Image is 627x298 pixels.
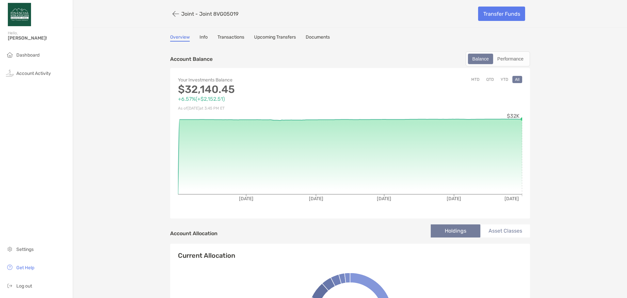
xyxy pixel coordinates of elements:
[431,224,480,237] li: Holdings
[178,95,350,103] p: +6.57% ( +$2,152.51 )
[170,55,213,63] p: Account Balance
[178,85,350,94] p: $32,140.45
[469,76,482,83] button: MTD
[16,52,40,58] span: Dashboard
[494,54,527,63] div: Performance
[178,252,235,259] h4: Current Allocation
[16,247,34,252] span: Settings
[447,196,461,202] tspan: [DATE]
[6,51,14,59] img: household icon
[254,34,296,42] a: Upcoming Transfers
[178,76,350,84] p: Your Investments Balance
[484,76,496,83] button: QTD
[377,196,391,202] tspan: [DATE]
[8,3,31,26] img: Zoe Logo
[16,265,34,271] span: Get Help
[478,7,525,21] a: Transfer Funds
[178,104,350,113] p: As of [DATE] at 3:45 PM ET
[6,263,14,271] img: get-help icon
[466,51,530,66] div: segmented control
[309,196,323,202] tspan: [DATE]
[16,71,51,76] span: Account Activity
[217,34,244,42] a: Transactions
[512,76,522,83] button: All
[498,76,511,83] button: YTD
[6,245,14,253] img: settings icon
[181,11,238,17] p: Joint - Joint 8VG05019
[200,34,208,42] a: Info
[505,196,519,202] tspan: [DATE]
[480,224,530,237] li: Asset Classes
[16,283,32,289] span: Log out
[8,35,69,41] span: [PERSON_NAME]!
[170,34,190,42] a: Overview
[239,196,253,202] tspan: [DATE]
[507,113,520,119] tspan: $32K
[6,69,14,77] img: activity icon
[306,34,330,42] a: Documents
[6,282,14,289] img: logout icon
[170,230,217,237] h4: Account Allocation
[469,54,492,63] div: Balance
